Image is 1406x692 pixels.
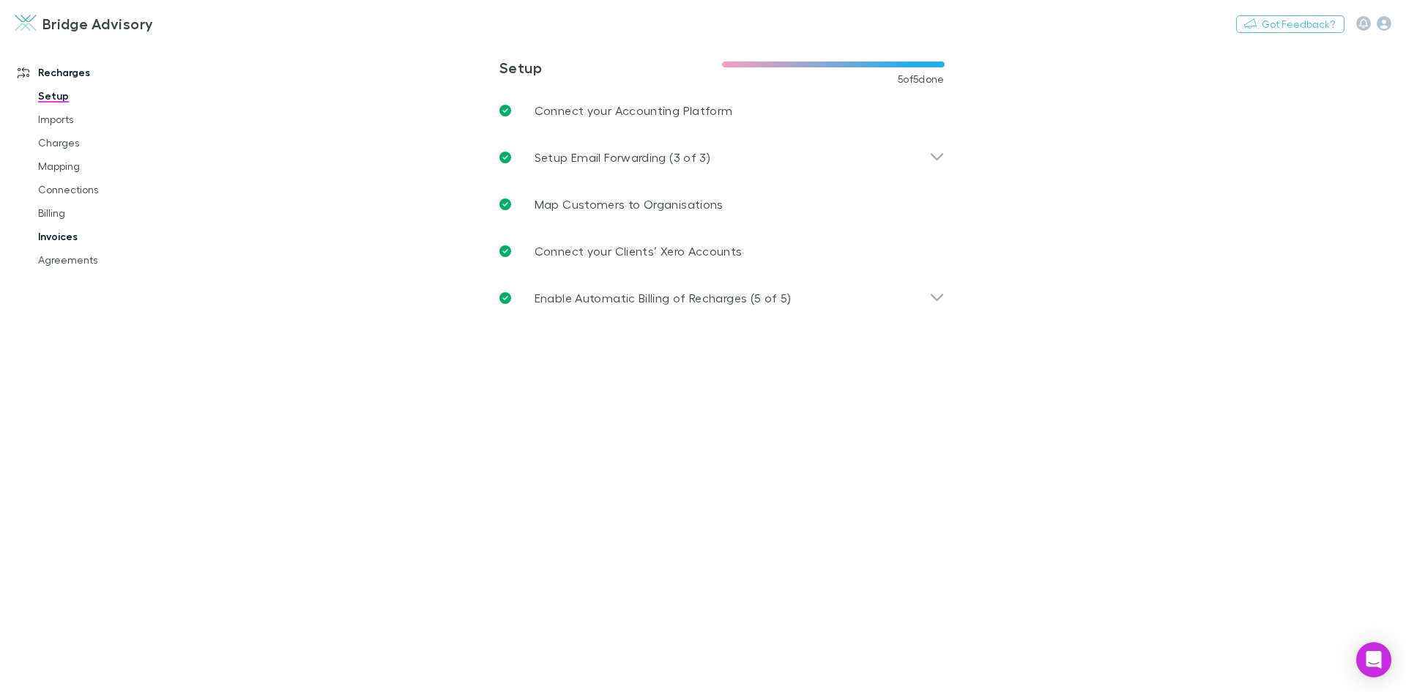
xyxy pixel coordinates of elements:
a: Agreements [23,248,198,272]
a: Imports [23,108,198,131]
h3: Setup [499,59,722,76]
a: Connect your Accounting Platform [488,87,956,134]
p: Connect your Accounting Platform [535,102,733,119]
a: Recharges [3,61,198,84]
a: Connect your Clients’ Xero Accounts [488,228,956,275]
p: Map Customers to Organisations [535,196,724,213]
a: Invoices [23,225,198,248]
p: Connect your Clients’ Xero Accounts [535,242,743,260]
a: Charges [23,131,198,155]
div: Enable Automatic Billing of Recharges (5 of 5) [488,275,956,321]
p: Enable Automatic Billing of Recharges (5 of 5) [535,289,792,307]
a: Setup [23,84,198,108]
a: Billing [23,201,198,225]
a: Bridge Advisory [6,6,163,41]
a: Map Customers to Organisations [488,181,956,228]
span: 5 of 5 done [898,73,945,85]
a: Connections [23,178,198,201]
button: Got Feedback? [1236,15,1344,33]
a: Mapping [23,155,198,178]
h3: Bridge Advisory [42,15,154,32]
div: Open Intercom Messenger [1356,642,1391,677]
div: Setup Email Forwarding (3 of 3) [488,134,956,181]
img: Bridge Advisory's Logo [15,15,37,32]
p: Setup Email Forwarding (3 of 3) [535,149,710,166]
